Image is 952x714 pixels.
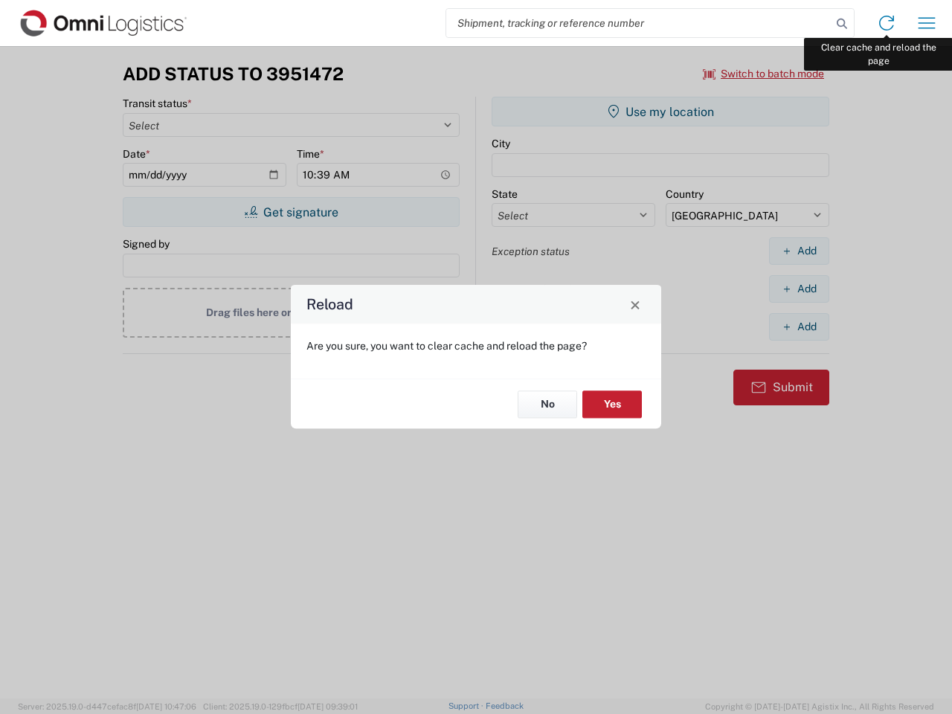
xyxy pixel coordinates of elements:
p: Are you sure, you want to clear cache and reload the page? [306,339,646,353]
button: Close [625,294,646,315]
button: No [518,390,577,418]
h4: Reload [306,294,353,315]
input: Shipment, tracking or reference number [446,9,832,37]
button: Yes [582,390,642,418]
